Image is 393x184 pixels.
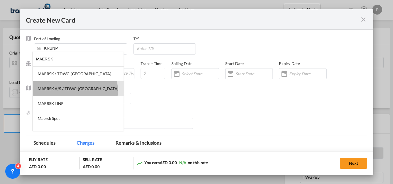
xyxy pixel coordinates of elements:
[33,81,124,96] md-option: MAERSK A/S / TDWC-DUBAI
[38,71,111,77] div: MAERSK / TDWC-[GEOGRAPHIC_DATA]
[38,130,111,136] div: MAERSK / TDWC-[GEOGRAPHIC_DATA]
[33,111,124,126] md-option: Maersk Spot
[33,96,124,111] md-option: MAERSK LINE
[36,51,124,66] input: Select Liner
[38,116,60,121] div: Maersk Spot
[38,86,119,91] div: MAERSK A/S / TDWC-[GEOGRAPHIC_DATA]
[38,101,64,106] div: MAERSK LINE
[33,126,124,141] md-option: MAERSK / TDWC-DUBAI
[33,66,124,81] md-option: MAERSK / TDWC-DUBAI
